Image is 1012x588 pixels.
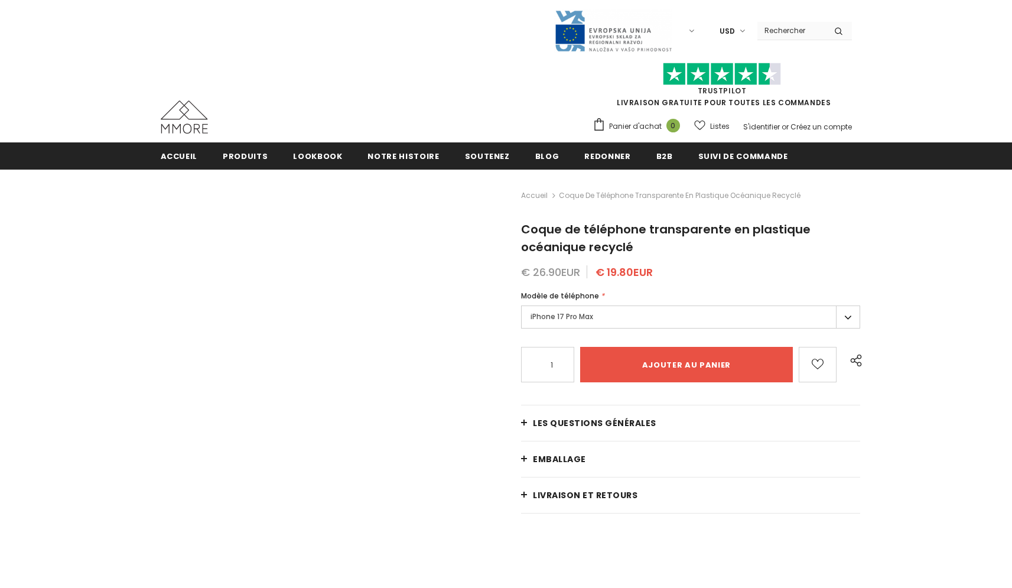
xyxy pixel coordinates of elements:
[698,86,747,96] a: TrustPilot
[533,489,637,501] span: Livraison et retours
[782,122,789,132] span: or
[535,151,559,162] span: Blog
[790,122,852,132] a: Créez un compte
[584,151,630,162] span: Redonner
[596,265,653,280] span: € 19.80EUR
[367,151,439,162] span: Notre histoire
[554,25,672,35] a: Javni Razpis
[293,151,342,162] span: Lookbook
[521,441,860,477] a: EMBALLAGE
[694,116,730,137] a: Listes
[609,121,662,132] span: Panier d'achat
[656,142,673,169] a: B2B
[521,221,811,255] span: Coque de téléphone transparente en plastique océanique recyclé
[698,142,788,169] a: Suivi de commande
[656,151,673,162] span: B2B
[593,68,852,108] span: LIVRAISON GRATUITE POUR TOUTES LES COMMANDES
[533,453,586,465] span: EMBALLAGE
[161,142,198,169] a: Accueil
[580,347,792,382] input: Ajouter au panier
[710,121,730,132] span: Listes
[465,151,510,162] span: soutenez
[521,291,599,301] span: Modèle de téléphone
[698,151,788,162] span: Suivi de commande
[593,118,686,135] a: Panier d'achat 0
[161,151,198,162] span: Accueil
[584,142,630,169] a: Redonner
[223,142,268,169] a: Produits
[535,142,559,169] a: Blog
[521,405,860,441] a: Les questions générales
[720,25,735,37] span: USD
[223,151,268,162] span: Produits
[367,142,439,169] a: Notre histoire
[757,22,825,39] input: Search Site
[521,477,860,513] a: Livraison et retours
[521,189,548,203] a: Accueil
[293,142,342,169] a: Lookbook
[533,417,656,429] span: Les questions générales
[663,63,781,86] img: Faites confiance aux étoiles pilotes
[521,306,860,329] label: iPhone 17 Pro Max
[743,122,780,132] a: S'identifier
[666,119,680,132] span: 0
[554,9,672,53] img: Javni Razpis
[559,189,801,203] span: Coque de téléphone transparente en plastique océanique recyclé
[521,265,580,280] span: € 26.90EUR
[161,100,208,134] img: Cas MMORE
[465,142,510,169] a: soutenez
